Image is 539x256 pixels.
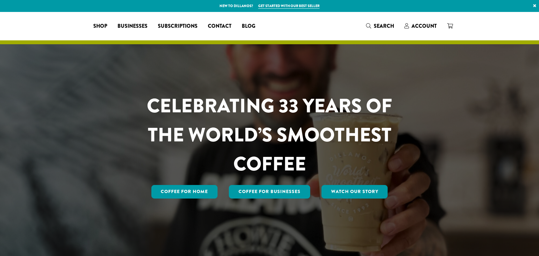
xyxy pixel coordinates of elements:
[208,22,231,30] span: Contact
[158,22,198,30] span: Subscriptions
[242,22,255,30] span: Blog
[361,21,399,31] a: Search
[88,21,112,31] a: Shop
[412,22,437,30] span: Account
[117,22,147,30] span: Businesses
[321,185,388,199] a: Watch Our Story
[93,22,107,30] span: Shop
[374,22,394,30] span: Search
[258,3,320,9] a: Get started with our best seller
[229,185,310,199] a: Coffee For Businesses
[128,91,411,179] h1: CELEBRATING 33 YEARS OF THE WORLD’S SMOOTHEST COFFEE
[151,185,218,199] a: Coffee for Home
